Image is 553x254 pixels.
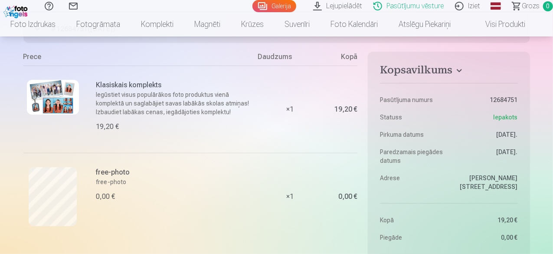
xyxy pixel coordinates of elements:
img: Klasiskais komplekts [27,80,79,115]
p: Iegūstiet visus populārākos foto produktus vienā komplektā un saglabājiet savas labākās skolas at... [96,90,253,116]
div: × 1 [258,66,323,153]
a: Atslēgu piekariņi [388,12,461,36]
a: Visi produkti [461,12,536,36]
div: Kopā [323,52,357,66]
dd: [DATE]. [453,130,518,139]
dt: Pasūtījuma numurs [380,96,445,104]
dd: [PERSON_NAME][STREET_ADDRESS] [453,174,518,191]
span: Grozs [522,1,540,11]
a: Foto kalendāri [320,12,388,36]
dt: Piegāde [380,233,445,242]
div: Daudzums [258,52,323,66]
div: 0,00 € [96,191,115,202]
div: × 1 [258,153,323,240]
div: 19,20 € [334,107,357,112]
h6: Klasiskais komplekts [96,80,253,90]
dd: 0,00 € [453,233,518,242]
a: Magnēti [184,12,231,36]
img: /fa1 [3,3,30,18]
dt: Paredzamais piegādes datums [380,148,445,165]
dt: Statuss [380,113,445,122]
dt: Adrese [380,174,445,191]
dd: 19,20 € [453,216,518,224]
p: free-photo [96,178,253,186]
a: Komplekti [131,12,184,36]
dd: [DATE]. [453,148,518,165]
div: 19,20 € [96,122,119,132]
span: 0 [543,1,553,11]
span: Iepakots [494,113,518,122]
dd: 12684751 [453,96,518,104]
dt: Pirkuma datums [380,130,445,139]
h6: free-photo [96,167,253,178]
a: Krūzes [231,12,274,36]
a: Fotogrāmata [66,12,131,36]
a: Suvenīri [274,12,320,36]
dt: Kopā [380,216,445,224]
div: Prece [23,52,258,66]
div: 0,00 € [338,194,357,199]
button: Kopsavilkums [380,64,517,79]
